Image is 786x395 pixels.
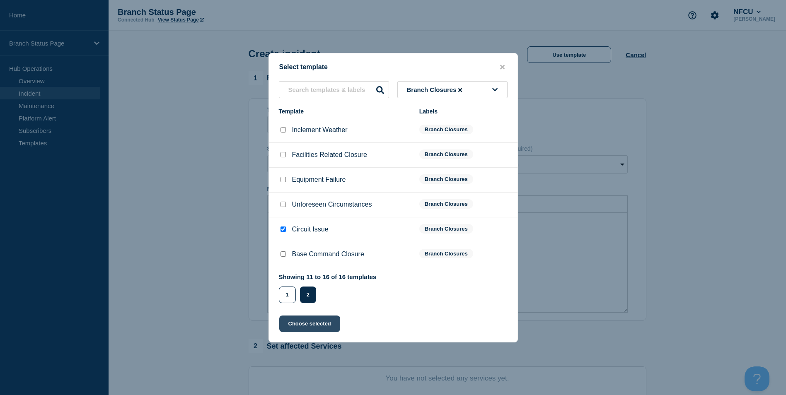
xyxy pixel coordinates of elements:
[279,81,389,98] input: Search templates & labels
[292,250,364,258] p: Base Command Closure
[419,199,473,209] span: Branch Closures
[292,226,329,233] p: Circuit Issue
[279,108,411,115] div: Template
[279,287,296,303] button: 1
[419,149,473,159] span: Branch Closures
[281,251,286,257] input: Base Command Closure checkbox
[397,81,508,98] button: Branch Closures
[419,224,473,234] span: Branch Closures
[300,287,316,303] button: 2
[281,152,286,157] input: Facilities Related Closure checkbox
[269,63,518,71] div: Select template
[281,202,286,207] input: Unforeseen Circumstances checkbox
[419,108,508,115] div: Labels
[281,226,286,232] input: Circuit Issue checkbox
[281,177,286,182] input: Equipment Failure checkbox
[292,151,367,159] p: Facilities Related Closure
[281,127,286,132] input: Inclement Weather checkbox
[292,126,348,134] p: Inclement Weather
[419,174,473,184] span: Branch Closures
[292,176,346,183] p: Equipment Failure
[498,63,507,71] button: close button
[279,316,340,332] button: Choose selected
[292,201,372,208] p: Unforeseen Circumstances
[407,86,464,93] span: Branch Closures
[419,125,473,134] span: Branch Closures
[279,273,377,280] p: Showing 11 to 16 of 16 templates
[419,249,473,258] span: Branch Closures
